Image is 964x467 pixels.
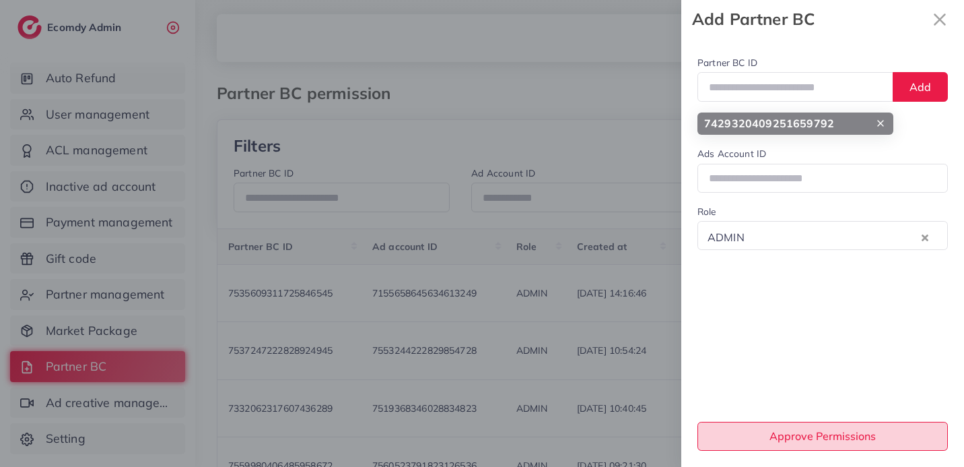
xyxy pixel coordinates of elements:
[749,224,918,247] input: Search for option
[697,205,716,218] label: Role
[926,5,953,33] button: Close
[697,221,948,250] div: Search for option
[893,72,948,101] button: Add
[922,229,928,245] button: Clear Selected
[705,227,747,247] span: ADMIN
[692,7,926,31] strong: Add Partner BC
[926,6,953,33] svg: x
[769,429,876,443] span: Approve Permissions
[704,116,834,131] strong: 7429320409251659792
[697,422,948,451] button: Approve Permissions
[697,147,766,160] label: Ads Account ID
[697,56,757,69] label: Partner BC ID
